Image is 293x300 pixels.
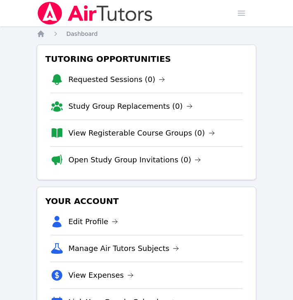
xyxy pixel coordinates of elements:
[69,74,165,85] a: Requested Sessions (0)
[69,243,180,254] a: Manage Air Tutors Subjects
[69,127,215,139] a: View Registerable Course Groups (0)
[66,30,98,37] span: Dashboard
[37,2,154,25] img: Air Tutors
[44,52,250,66] h3: Tutoring Opportunities
[69,216,118,227] a: Edit Profile
[69,270,134,281] a: View Expenses
[69,154,201,166] a: Open Study Group Invitations (0)
[37,30,257,38] nav: Breadcrumb
[69,101,193,112] a: Study Group Replacements (0)
[44,194,250,209] h3: Your Account
[66,30,98,38] a: Dashboard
